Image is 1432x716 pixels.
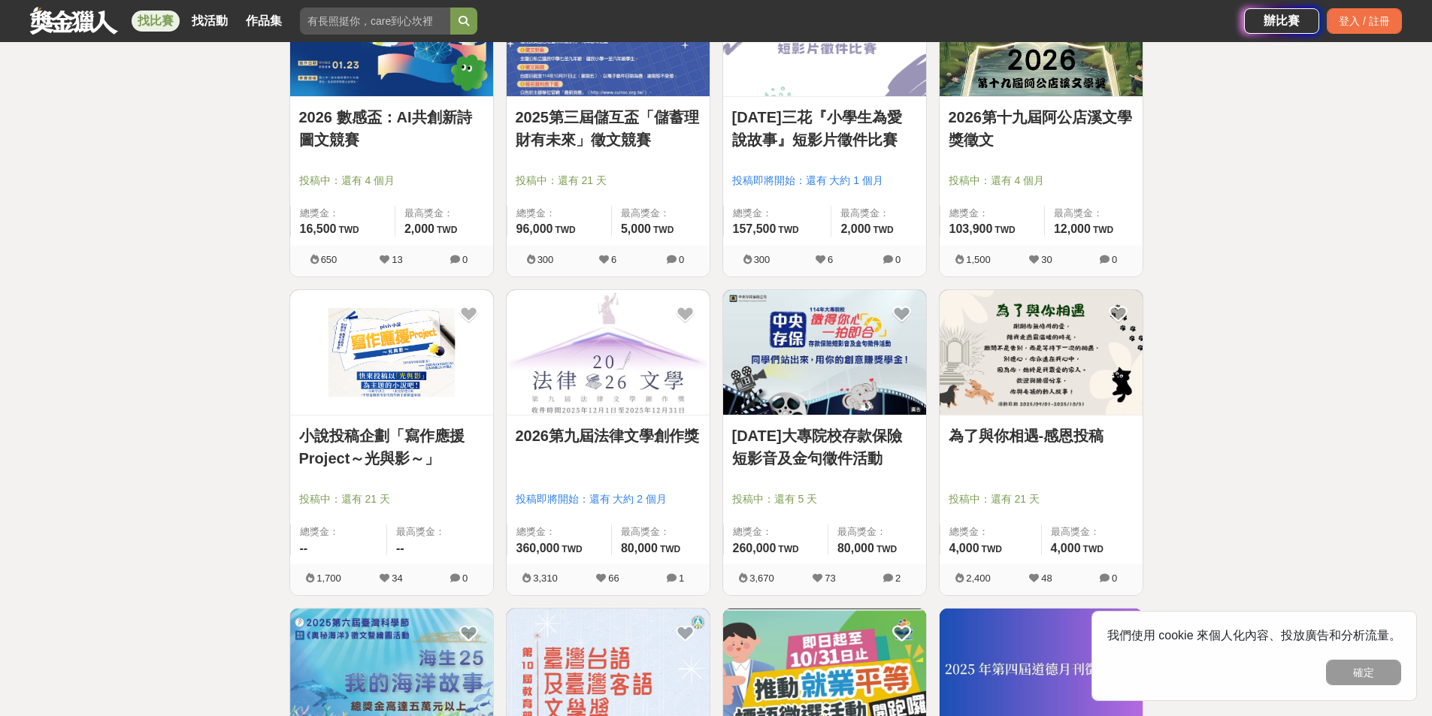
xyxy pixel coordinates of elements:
a: 找活動 [186,11,234,32]
span: 1,500 [966,254,991,265]
span: 最高獎金： [396,524,484,539]
span: 投稿中：還有 21 天 [949,491,1134,507]
a: 2026 數感盃：AI共創新詩圖文競賽 [299,106,484,151]
span: 73 [825,572,835,584]
span: 投稿中：還有 21 天 [516,173,701,189]
span: TWD [982,544,1002,554]
a: 小說投稿企劃「寫作應援Project～光與影～」 [299,424,484,470]
a: 2026第十九屆阿公店溪文學獎徵文 [949,106,1134,151]
a: [DATE]三花『小學生為愛說故事』短影片徵件比賽 [732,106,917,151]
span: 6 [611,254,616,265]
span: 總獎金： [733,524,819,539]
span: 總獎金： [949,206,1035,221]
span: 13 [392,254,402,265]
span: 34 [392,572,402,584]
img: Cover Image [507,290,710,415]
span: 2,400 [966,572,991,584]
span: 總獎金： [300,206,386,221]
span: 0 [1112,254,1117,265]
span: 4,000 [949,542,979,554]
span: 157,500 [733,222,777,235]
a: 找比賽 [132,11,180,32]
span: 3,670 [749,572,774,584]
span: TWD [778,225,798,235]
a: [DATE]大專院校存款保險短影音及金句徵件活動 [732,424,917,470]
span: 12,000 [1054,222,1091,235]
span: 最高獎金： [1051,524,1134,539]
span: 66 [608,572,619,584]
span: 4,000 [1051,542,1081,554]
span: TWD [338,225,359,235]
span: 300 [537,254,554,265]
span: 6 [828,254,833,265]
span: 最高獎金： [837,524,917,539]
span: 360,000 [516,542,560,554]
span: TWD [873,225,893,235]
span: 3,310 [533,572,558,584]
a: 2025第三屆儲互盃「儲蓄理財有未來」徵文競賽 [516,106,701,151]
span: 最高獎金： [1054,206,1134,221]
a: 辦比賽 [1244,8,1319,34]
span: 我們使用 cookie 來個人化內容、投放廣告和分析流量。 [1107,629,1401,642]
div: 登入 / 註冊 [1327,8,1402,34]
span: 投稿中：還有 4 個月 [949,173,1134,189]
span: 1 [679,572,684,584]
span: TWD [555,225,575,235]
a: 2026第九屆法律文學創作獎 [516,424,701,447]
span: TWD [1093,225,1113,235]
img: Cover Image [940,290,1143,415]
span: 30 [1041,254,1052,265]
span: 2,000 [404,222,434,235]
span: 300 [754,254,770,265]
a: 為了與你相遇-感恩投稿 [949,424,1134,447]
button: 確定 [1326,660,1401,685]
span: 80,000 [837,542,874,554]
span: 最高獎金： [404,206,484,221]
span: 總獎金： [300,524,378,539]
span: 投稿即將開始：還有 大約 2 個月 [516,491,701,507]
span: 2 [895,572,901,584]
span: 最高獎金： [840,206,916,221]
span: 投稿中：還有 4 個月 [299,173,484,189]
span: 最高獎金： [621,206,701,221]
span: 0 [1112,572,1117,584]
span: 投稿中：還有 21 天 [299,491,484,507]
span: 0 [462,572,468,584]
a: Cover Image [723,290,926,416]
span: 0 [462,254,468,265]
span: 1,700 [316,572,341,584]
span: 260,000 [733,542,777,554]
span: 96,000 [516,222,553,235]
span: 總獎金： [733,206,822,221]
span: 16,500 [300,222,337,235]
span: 103,900 [949,222,993,235]
span: 投稿中：還有 5 天 [732,491,917,507]
span: 最高獎金： [621,524,701,539]
span: TWD [1083,544,1104,554]
span: TWD [995,225,1015,235]
span: 總獎金： [516,524,602,539]
span: 0 [895,254,901,265]
input: 有長照挺你，care到心坎裡！青春出手，拍出照顧 影音徵件活動 [300,8,450,35]
span: -- [300,542,308,554]
span: 總獎金： [516,206,602,221]
span: TWD [876,544,897,554]
span: 80,000 [621,542,658,554]
span: 5,000 [621,222,651,235]
span: TWD [653,225,674,235]
span: 投稿即將開始：還有 大約 1 個月 [732,173,917,189]
span: 650 [321,254,338,265]
span: 2,000 [840,222,870,235]
span: TWD [778,544,798,554]
span: 48 [1041,572,1052,584]
span: TWD [437,225,457,235]
span: TWD [562,544,582,554]
img: Cover Image [290,290,493,415]
a: 作品集 [240,11,288,32]
span: -- [396,542,404,554]
span: TWD [660,544,680,554]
